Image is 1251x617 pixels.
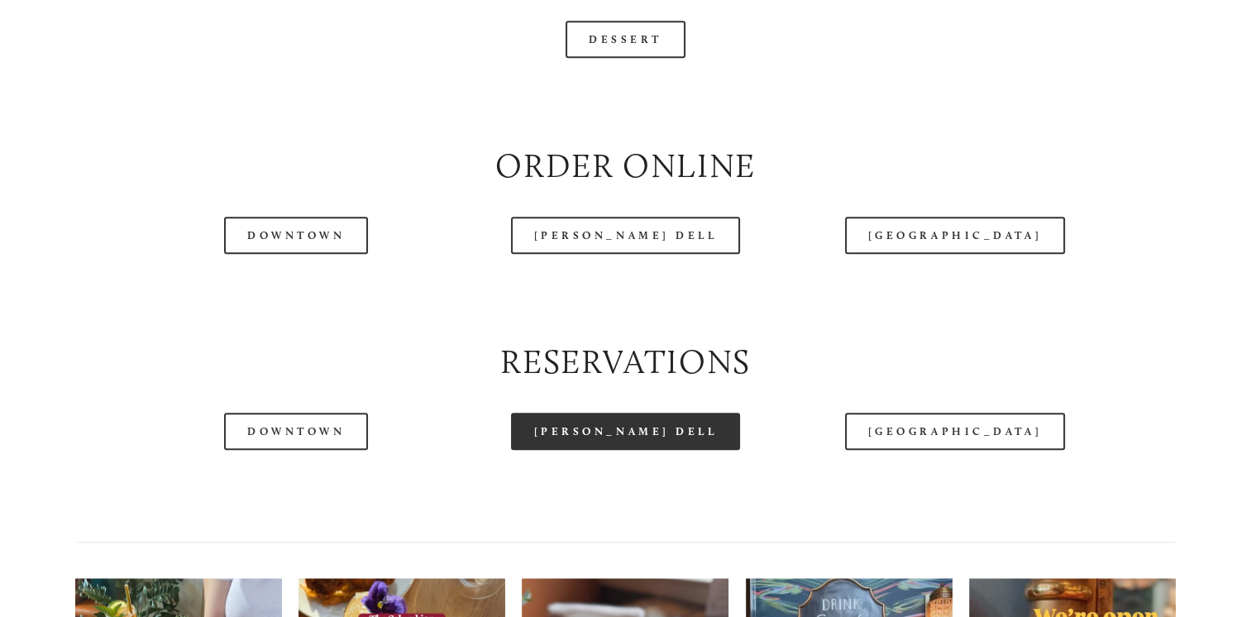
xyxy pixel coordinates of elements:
[224,217,368,254] a: Downtown
[75,338,1176,385] h2: Reservations
[224,413,368,450] a: Downtown
[511,217,741,254] a: [PERSON_NAME] Dell
[845,413,1065,450] a: [GEOGRAPHIC_DATA]
[75,142,1176,189] h2: Order Online
[511,413,741,450] a: [PERSON_NAME] Dell
[845,217,1065,254] a: [GEOGRAPHIC_DATA]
